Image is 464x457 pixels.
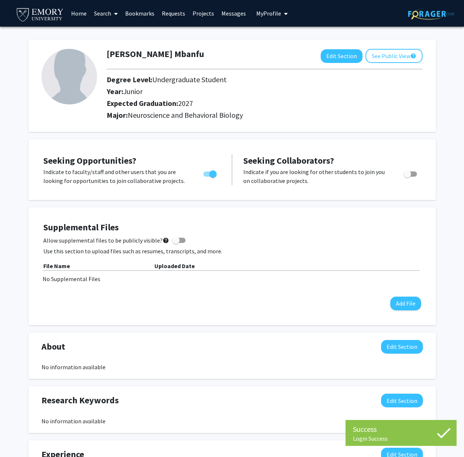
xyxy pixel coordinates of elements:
[43,167,189,185] p: Indicate to faculty/staff and other users that you are looking for opportunities to join collabor...
[67,0,90,26] a: Home
[381,394,423,407] button: Edit Research Keywords
[41,49,97,104] img: Profile Picture
[43,236,169,245] span: Allow supplemental files to be publicly visible?
[243,167,390,185] p: Indicate if you are looking for other students to join you on collaborative projects.
[401,167,421,179] div: Toggle
[243,155,334,166] span: Seeking Collaborators?
[410,51,416,60] mat-icon: help
[41,340,65,353] span: About
[107,75,371,84] h2: Degree Level:
[121,0,158,26] a: Bookmarks
[408,8,454,20] img: ForagerOne Logo
[381,340,423,354] button: Edit About
[41,417,423,426] div: No information available
[41,363,423,371] div: No information available
[123,87,143,96] span: Junior
[200,167,221,179] div: Toggle
[6,424,31,451] iframe: Chat
[43,222,421,233] h4: Supplemental Files
[365,49,423,63] button: See Public View
[256,10,281,17] span: My Profile
[353,435,449,442] div: Login Success
[152,75,227,84] span: Undergraduate Student
[107,49,204,60] h1: [PERSON_NAME] Mbanfu
[178,99,193,108] span: 2027
[321,49,363,63] button: Edit Section
[107,87,371,96] h2: Year:
[90,0,121,26] a: Search
[107,111,423,120] h2: Major:
[16,6,65,23] img: Emory University Logo
[163,236,169,245] mat-icon: help
[128,110,243,120] span: Neuroscience and Behavioral Biology
[353,424,449,435] div: Success
[43,247,421,256] p: Use this section to upload files such as resumes, transcripts, and more.
[154,262,195,270] b: Uploaded Date
[390,297,421,310] button: Add File
[107,99,371,108] h2: Expected Graduation:
[43,262,70,270] b: File Name
[218,0,250,26] a: Messages
[158,0,189,26] a: Requests
[41,394,119,407] span: Research Keywords
[189,0,218,26] a: Projects
[43,155,136,166] span: Seeking Opportunities?
[43,274,422,283] div: No Supplemental Files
